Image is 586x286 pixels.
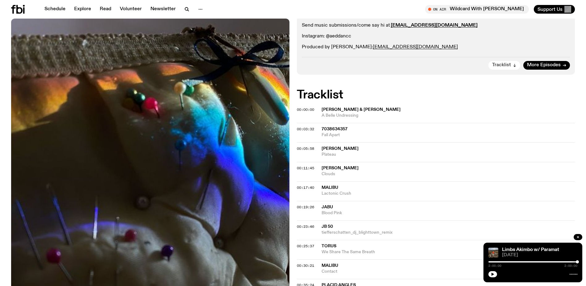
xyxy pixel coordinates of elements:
span: We Share The Same Breath [322,249,575,255]
span: Torus [322,244,336,248]
span: JB 50 [322,224,333,229]
a: [EMAIL_ADDRESS][DOMAIN_NAME] [391,23,478,28]
button: Tracklist [488,61,520,70]
span: Jabu [322,205,333,209]
span: Support Us [538,6,563,12]
button: 00:23:46 [297,225,314,228]
span: Plateau [322,152,575,158]
button: 00:03:32 [297,128,314,131]
a: More Episodes [523,61,570,70]
span: 00:30:21 [297,263,314,268]
span: 00:19:26 [297,205,314,210]
span: [PERSON_NAME] & [PERSON_NAME] [322,107,401,112]
button: 00:19:26 [297,206,314,209]
button: 00:25:37 [297,245,314,248]
button: Support Us [534,5,575,14]
span: 7038634357 [322,127,348,131]
a: Explore [70,5,95,14]
span: Blood Pink [322,210,575,216]
a: Limbs Akimbo w/ Paramat [502,247,559,252]
span: [PERSON_NAME] [322,166,359,170]
span: A Belle Undressing [322,113,575,119]
span: Clouds [322,171,575,177]
button: 00:00:00 [297,108,314,111]
a: Newsletter [147,5,179,14]
p: Produced by [PERSON_NAME]: [302,44,570,50]
span: 00:23:46 [297,224,314,229]
button: 00:11:45 [297,167,314,170]
span: 2:00:00 [488,264,501,267]
span: Contact [322,269,575,275]
p: Instagram: @aeddancc [302,33,570,39]
span: 00:05:58 [297,146,314,151]
span: Tracklist [492,63,511,67]
span: tiefferschatten_dj_blighttown_remix [322,230,575,236]
p: Send music submissions/come say hi at [302,23,570,28]
button: 00:30:21 [297,264,314,267]
span: 00:11:45 [297,166,314,171]
a: Schedule [41,5,69,14]
h2: Tracklist [297,89,575,101]
span: Lactonic Crush [322,191,575,197]
span: 2:00:00 [564,264,577,267]
span: 00:00:00 [297,107,314,112]
span: Malibu [322,185,338,190]
a: [EMAIL_ADDRESS][DOMAIN_NAME] [373,45,458,50]
button: 00:05:58 [297,147,314,150]
span: 00:03:32 [297,127,314,132]
span: 00:25:37 [297,244,314,249]
span: More Episodes [527,63,561,67]
a: Volunteer [116,5,145,14]
button: On AirWildcard With [PERSON_NAME] [425,5,529,14]
span: 00:17:40 [297,185,314,190]
span: [DATE] [502,253,577,258]
a: Read [96,5,115,14]
span: Malibu [322,263,338,268]
button: 00:17:40 [297,186,314,189]
span: [PERSON_NAME] [322,146,359,151]
span: Fall Apart [322,132,575,138]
